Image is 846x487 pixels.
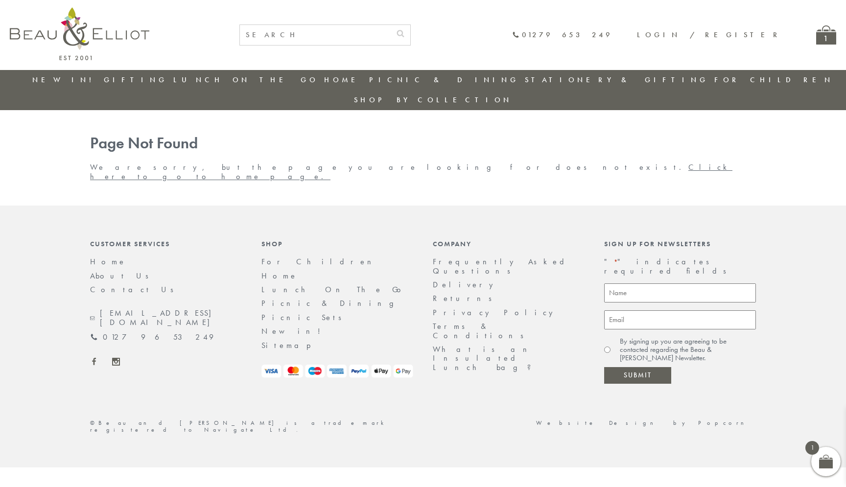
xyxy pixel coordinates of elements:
[261,271,298,281] a: Home
[536,419,756,427] a: Website Design by Popcorn
[433,293,498,303] a: Returns
[261,340,324,350] a: Sitemap
[525,75,708,85] a: Stationery & Gifting
[90,284,180,295] a: Contact Us
[604,310,756,329] input: Email
[433,307,558,318] a: Privacy Policy
[80,420,423,434] div: ©Beau and [PERSON_NAME] is a trademark registered to Navigate Ltd.
[604,257,756,276] p: " " indicates required fields
[354,95,512,105] a: Shop by collection
[80,135,766,181] div: We are sorry, but the page you are looking for does not exist.
[604,367,671,384] input: Submit
[90,309,242,327] a: [EMAIL_ADDRESS][DOMAIN_NAME]
[10,7,149,60] img: logo
[90,271,155,281] a: About Us
[261,312,348,323] a: Picnic Sets
[433,344,539,372] a: What is an Insulated Lunch bag?
[261,298,403,308] a: Picnic & Dining
[805,441,819,455] span: 1
[261,284,407,295] a: Lunch On The Go
[604,283,756,302] input: Name
[261,365,413,378] img: payment-logos.png
[433,256,570,276] a: Frequently Asked Questions
[90,135,756,153] h1: Page Not Found
[90,333,213,342] a: 01279 653 249
[433,279,498,290] a: Delivery
[261,326,328,336] a: New in!
[604,240,756,248] div: Sign up for newsletters
[512,31,612,39] a: 01279 653 249
[104,75,167,85] a: Gifting
[433,240,585,248] div: Company
[637,30,782,40] a: Login / Register
[816,25,836,45] a: 1
[261,240,413,248] div: Shop
[620,337,756,363] label: By signing up you are agreeing to be contacted regarding the Beau & [PERSON_NAME] Newsletter.
[714,75,833,85] a: For Children
[369,75,519,85] a: Picnic & Dining
[90,240,242,248] div: Customer Services
[32,75,98,85] a: New in!
[240,25,391,45] input: SEARCH
[90,162,732,181] a: Click here to go to home page.
[324,75,363,85] a: Home
[173,75,318,85] a: Lunch On The Go
[90,256,126,267] a: Home
[433,321,530,340] a: Terms & Conditions
[261,256,379,267] a: For Children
